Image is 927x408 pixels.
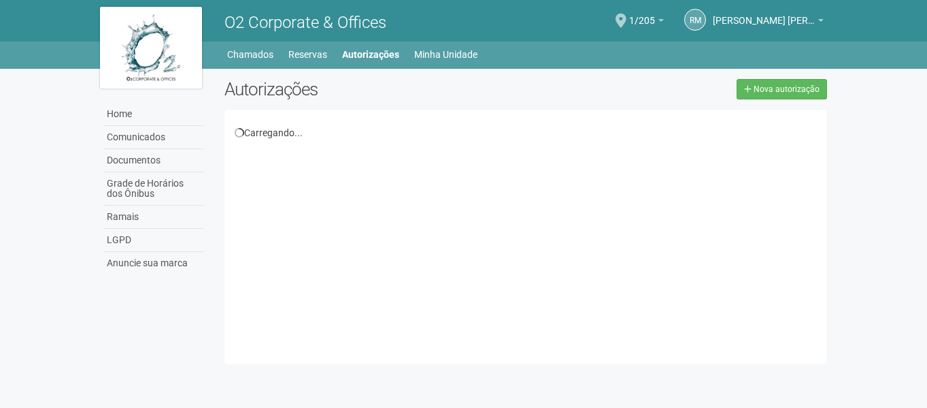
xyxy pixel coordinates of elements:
a: [PERSON_NAME] [PERSON_NAME] [713,17,824,28]
a: Minha Unidade [414,45,477,64]
h2: Autorizações [224,79,516,99]
a: 1/205 [629,17,664,28]
span: Nova autorização [754,84,820,94]
a: Ramais [103,206,204,229]
a: Autorizações [342,45,399,64]
a: LGPD [103,229,204,252]
div: Carregando... [235,127,818,139]
a: Grade de Horários dos Ônibus [103,172,204,206]
a: Documentos [103,149,204,172]
a: Comunicados [103,126,204,149]
a: Nova autorização [737,79,827,99]
a: Home [103,103,204,126]
img: logo.jpg [100,7,202,89]
a: Reservas [288,45,327,64]
span: 1/205 [629,2,655,26]
span: O2 Corporate & Offices [224,13,386,32]
a: Chamados [227,45,273,64]
span: Rachel Melo da Rocha [713,2,815,26]
a: Anuncie sua marca [103,252,204,274]
a: RM [684,9,706,31]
